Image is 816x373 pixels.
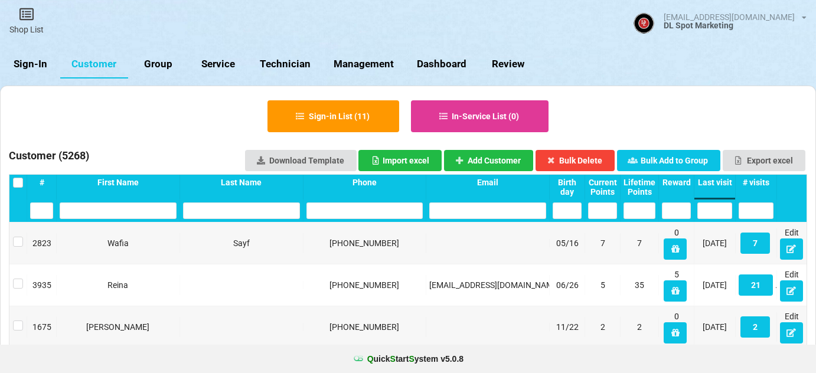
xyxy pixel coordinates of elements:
span: S [409,354,414,364]
img: ACg8ocJBJY4Ud2iSZOJ0dI7f7WKL7m7EXPYQEjkk1zIsAGHMA41r1c4--g=s96-c [634,13,654,34]
div: Phone [306,178,423,187]
a: Download Template [245,150,357,171]
div: 2 [624,321,655,333]
button: 2 [740,316,770,338]
div: [DATE] [697,321,732,333]
div: 5 [588,279,617,291]
div: 0 [662,227,691,260]
div: [PERSON_NAME] [60,321,177,333]
button: 21 [739,274,773,296]
a: Technician [249,50,322,78]
button: Bulk Delete [536,150,615,171]
h3: Customer ( 5268 ) [9,149,89,166]
button: Bulk Add to Group [617,150,721,171]
div: Import excel [371,156,429,165]
div: Reward [662,178,691,187]
a: Group [128,50,188,78]
div: Reina [60,279,177,291]
div: Current Points [588,178,617,197]
div: # visits [739,178,773,187]
div: 7 [624,237,655,249]
div: 05/16 [553,237,582,249]
button: Import excel [358,150,442,171]
div: [DATE] [697,279,732,291]
span: Q [367,354,374,364]
div: Email [429,178,546,187]
div: [PHONE_NUMBER] [306,279,423,291]
div: [EMAIL_ADDRESS][DOMAIN_NAME] [664,13,795,21]
div: [EMAIL_ADDRESS][DOMAIN_NAME] [429,279,546,291]
div: Edit [780,227,804,260]
div: First Name [60,178,177,187]
div: 35 [624,279,655,291]
div: 06/26 [553,279,582,291]
div: 5 [662,269,691,302]
a: Dashboard [406,50,478,78]
div: 11/22 [553,321,582,333]
div: Edit [780,310,804,343]
a: Customer [60,50,128,78]
span: S [390,354,396,364]
div: 1675 [30,321,53,333]
button: Sign-in List (11) [267,100,399,132]
div: 7 [588,237,617,249]
a: Review [478,50,538,78]
div: 0 [662,310,691,343]
img: favicon.ico [352,353,364,365]
div: Edit [780,269,804,302]
div: # [30,178,53,187]
div: [DATE] [697,237,732,249]
div: Lifetime Points [624,178,655,197]
div: Wafia [60,237,177,249]
div: Birth day [553,178,582,197]
a: Management [322,50,406,78]
div: 3935 [30,279,53,291]
b: uick tart ystem v 5.0.8 [367,353,464,365]
div: Sayf [183,237,300,249]
button: Export excel [723,150,805,171]
button: In-Service List (0) [411,100,549,132]
div: DL Spot Marketing [664,21,807,30]
div: 2823 [30,237,53,249]
div: Last Name [183,178,300,187]
div: [PHONE_NUMBER] [306,321,423,333]
div: Last visit [697,178,732,187]
div: 2 [588,321,617,333]
div: [PHONE_NUMBER] [306,237,423,249]
button: 7 [740,233,770,254]
a: Service [188,50,249,78]
button: Add Customer [444,150,534,171]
